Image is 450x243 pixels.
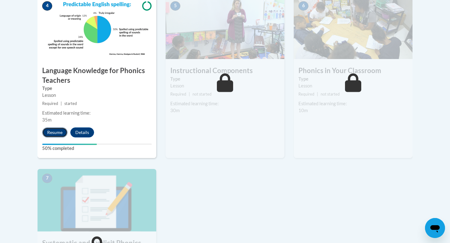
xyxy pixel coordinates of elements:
label: Type [42,85,152,92]
span: Required [298,92,314,97]
h3: Language Knowledge for Phonics Teachers [37,66,156,85]
span: | [189,92,190,97]
h3: Phonics in Your Classroom [294,66,412,76]
iframe: Button to launch messaging window [425,218,445,238]
label: Type [170,76,280,82]
span: Required [42,101,58,106]
span: | [317,92,318,97]
div: Estimated learning time: [42,110,152,117]
span: started [64,101,77,106]
div: Estimated learning time: [298,100,408,107]
span: not started [321,92,340,97]
img: Course Image [37,169,156,231]
span: 4 [42,1,52,11]
h3: Instructional Components [166,66,284,76]
label: Type [298,76,408,82]
button: Details [70,127,94,137]
div: Lesson [170,82,280,89]
button: Resume [42,127,67,137]
span: 7 [42,174,52,183]
div: Your progress [42,144,97,145]
span: not started [192,92,212,97]
div: Lesson [42,92,152,99]
span: 6 [298,1,308,11]
label: 50% completed [42,145,152,152]
div: Estimated learning time: [170,100,280,107]
span: 35m [42,117,52,122]
span: Required [170,92,186,97]
span: 10m [298,108,308,113]
span: 30m [170,108,180,113]
div: Lesson [298,82,408,89]
span: 5 [170,1,180,11]
span: | [61,101,62,106]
